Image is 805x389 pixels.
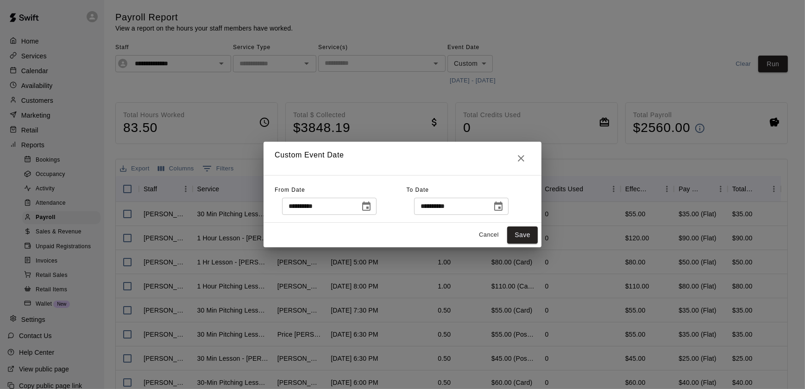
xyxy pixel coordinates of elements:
button: Choose date, selected date is Aug 13, 2025 [489,197,508,216]
span: From Date [275,187,305,193]
h2: Custom Event Date [264,142,541,175]
button: Save [507,226,538,244]
button: Cancel [474,228,503,242]
button: Choose date, selected date is Aug 6, 2025 [357,197,376,216]
button: Close [512,149,530,168]
span: To Date [407,187,429,193]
